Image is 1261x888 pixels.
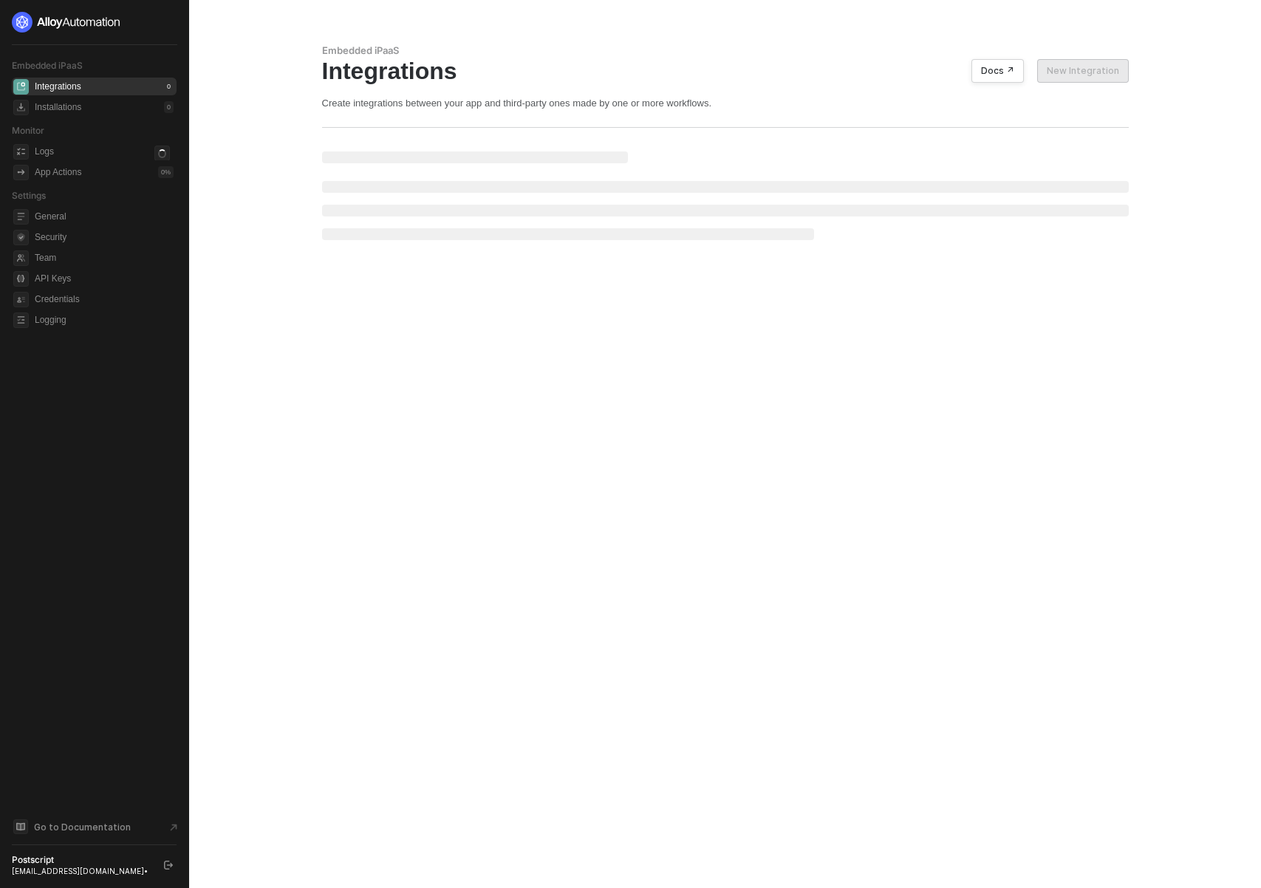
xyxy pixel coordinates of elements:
[12,125,44,136] span: Monitor
[13,144,29,160] span: icon-logs
[158,166,174,178] div: 0 %
[35,290,174,308] span: Credentials
[12,818,177,836] a: Knowledge Base
[164,861,173,870] span: logout
[166,820,181,835] span: document-arrow
[13,165,29,180] span: icon-app-actions
[164,101,174,113] div: 0
[35,146,54,158] div: Logs
[12,60,83,71] span: Embedded iPaaS
[13,271,29,287] span: api-key
[13,209,29,225] span: general
[35,166,81,179] div: App Actions
[13,250,29,266] span: team
[35,228,174,246] span: Security
[13,79,29,95] span: integrations
[35,101,81,114] div: Installations
[154,146,170,161] span: icon-loader
[12,190,46,201] span: Settings
[35,270,174,287] span: API Keys
[13,292,29,307] span: credentials
[35,81,81,93] div: Integrations
[12,12,121,33] img: logo
[981,65,1014,77] div: Docs ↗
[35,208,174,225] span: General
[13,819,28,834] span: documentation
[13,312,29,328] span: logging
[164,81,174,92] div: 0
[13,230,29,245] span: security
[322,44,1129,57] div: Embedded iPaaS
[12,12,177,33] a: logo
[35,311,174,329] span: Logging
[322,97,1129,109] div: Create integrations between your app and third-party ones made by one or more workflows.
[35,249,174,267] span: Team
[12,866,151,876] div: [EMAIL_ADDRESS][DOMAIN_NAME] •
[971,59,1024,83] button: Docs ↗
[322,57,1129,85] div: Integrations
[34,821,131,833] span: Go to Documentation
[13,100,29,115] span: installations
[1037,59,1129,83] button: New Integration
[12,854,151,866] div: Postscript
